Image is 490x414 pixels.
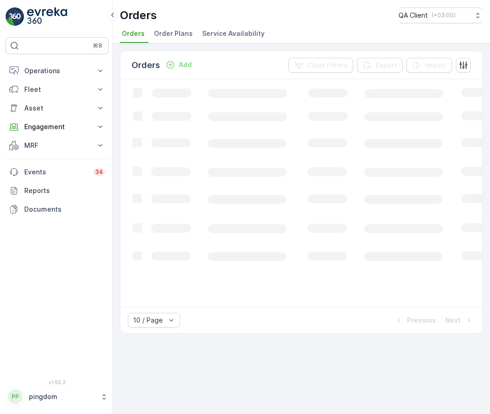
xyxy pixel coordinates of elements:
[93,42,102,49] p: ⌘B
[132,59,160,72] p: Orders
[399,7,483,23] button: QA Client(+03:00)
[6,181,109,200] a: Reports
[6,7,24,26] img: logo
[445,316,461,325] p: Next
[406,58,452,73] button: Import
[407,316,436,325] p: Previous
[6,62,109,80] button: Operations
[122,29,145,38] span: Orders
[6,163,109,181] a: Events34
[179,60,192,69] p: Add
[6,80,109,99] button: Fleet
[24,141,90,150] p: MRF
[357,58,403,73] button: Export
[24,85,90,94] p: Fleet
[24,205,105,214] p: Documents
[6,117,109,136] button: Engagement
[202,29,265,38] span: Service Availability
[376,61,397,70] p: Export
[120,8,157,23] p: Orders
[27,7,67,26] img: logo_light-DOdMpM7g.png
[29,392,96,401] p: pingdom
[162,59,196,70] button: Add
[8,389,23,404] div: PP
[399,11,428,20] p: QA Client
[6,379,109,385] span: v 1.50.2
[24,122,90,131] p: Engagement
[6,136,109,155] button: MRF
[307,61,348,70] p: Clear Filters
[95,168,103,176] p: 34
[432,12,455,19] p: ( +03:00 )
[288,58,353,73] button: Clear Filters
[425,61,447,70] p: Import
[24,186,105,195] p: Reports
[24,66,90,76] p: Operations
[393,315,437,326] button: Previous
[6,200,109,219] a: Documents
[444,315,475,326] button: Next
[24,167,88,177] p: Events
[24,103,90,113] p: Asset
[6,99,109,117] button: Asset
[6,387,109,407] button: PPpingdom
[154,29,193,38] span: Order Plans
